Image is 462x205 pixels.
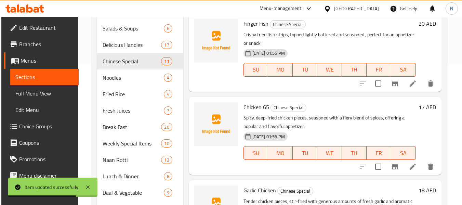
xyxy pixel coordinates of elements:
[103,139,161,148] span: Weekly Special Items
[270,20,306,28] div: Chinese Special
[317,63,342,77] button: WE
[97,37,183,53] div: Delicious Handies17
[97,20,183,37] div: Salads & Soups6
[345,65,364,75] span: TH
[194,19,238,63] img: Finger Fish
[103,123,161,131] span: Break Fast
[103,189,163,197] span: Daal & Vegetable
[25,183,78,191] div: Item updated successfully
[164,106,172,115] div: items
[19,171,73,180] span: Menu disclaimer
[161,157,172,163] span: 12
[103,172,163,180] span: Lunch & Dinner
[19,24,73,32] span: Edit Restaurant
[367,146,391,160] button: FR
[164,74,172,82] div: items
[164,172,172,180] div: items
[419,19,436,28] h6: 20 AED
[371,159,385,174] span: Select to update
[164,107,172,114] span: 7
[367,63,391,77] button: FR
[103,24,163,33] span: Salads & Soups
[250,133,288,140] span: [DATE] 01:56 PM
[394,148,413,158] span: SA
[103,90,163,98] span: Fried Rice
[419,102,436,112] h6: 17 AED
[243,63,268,77] button: SU
[161,156,172,164] div: items
[10,85,79,102] a: Full Menu View
[161,41,172,49] div: items
[164,90,172,98] div: items
[97,152,183,168] div: Naan Rotti12
[4,20,79,36] a: Edit Restaurant
[161,57,172,65] div: items
[394,65,413,75] span: SA
[345,148,364,158] span: TH
[103,41,161,49] span: Delicious Handies
[97,135,183,152] div: Weekly Special Items10
[161,42,172,48] span: 17
[103,106,163,115] span: Fresh Juices
[4,134,79,151] a: Coupons
[10,69,79,85] a: Sections
[97,102,183,119] div: Fresh Juices7
[15,106,73,114] span: Edit Menu
[15,89,73,98] span: Full Menu View
[164,91,172,98] span: 4
[450,5,453,12] span: N
[278,187,313,195] span: Chinese Special
[342,146,367,160] button: TH
[419,185,436,195] h6: 18 AED
[161,140,172,147] span: 10
[161,58,172,65] span: 11
[293,63,317,77] button: TU
[103,156,161,164] span: Naan Rotti
[103,57,161,65] span: Chinese Special
[164,24,172,33] div: items
[271,65,290,75] span: MO
[422,75,439,92] button: delete
[161,139,172,148] div: items
[260,4,302,13] div: Menu-management
[4,36,79,52] a: Branches
[243,185,276,195] span: Garlic Chicken
[387,75,403,92] button: Branch-specific-item
[295,148,315,158] span: TU
[164,190,172,196] span: 9
[161,124,172,130] span: 20
[342,63,367,77] button: TH
[268,146,293,160] button: MO
[97,119,183,135] div: Break Fast20
[387,158,403,175] button: Branch-specific-item
[21,56,73,65] span: Menus
[270,104,306,112] div: Chinese Special
[161,123,172,131] div: items
[19,139,73,147] span: Coupons
[277,187,313,195] div: Chinese Special
[409,163,417,171] a: Edit menu item
[103,74,163,82] span: Noodles
[422,158,439,175] button: delete
[317,146,342,160] button: WE
[4,184,79,200] a: Upsell
[97,168,183,184] div: Lunch & Dinner8
[4,151,79,167] a: Promotions
[19,40,73,48] span: Branches
[293,146,317,160] button: TU
[19,155,73,163] span: Promotions
[271,148,290,158] span: MO
[271,104,306,112] span: Chinese Special
[97,69,183,86] div: Noodles4
[369,65,388,75] span: FR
